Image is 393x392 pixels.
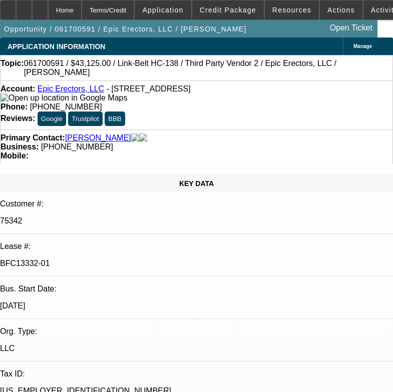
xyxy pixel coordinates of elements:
[105,111,125,126] button: BBB
[38,111,66,126] button: Google
[131,133,139,142] img: facebook-icon.png
[30,102,102,111] span: [PHONE_NUMBER]
[142,6,183,14] span: Application
[200,6,256,14] span: Credit Package
[1,114,35,122] strong: Reviews:
[38,84,104,93] a: Epic Erectors, LLC
[1,142,39,151] strong: Business:
[1,84,35,93] strong: Account:
[272,6,311,14] span: Resources
[1,59,24,77] strong: Topic:
[179,179,214,187] span: KEY DATA
[107,84,191,93] span: - [STREET_ADDRESS]
[1,151,29,160] strong: Mobile:
[8,42,105,50] span: APPLICATION INFORMATION
[139,133,147,142] img: linkedin-icon.png
[353,43,372,49] span: Manage
[265,0,319,19] button: Resources
[68,111,102,126] button: Trustpilot
[326,19,376,36] a: Open Ticket
[327,6,355,14] span: Actions
[4,25,246,33] span: Opportunity / 061700591 / Epic Erectors, LLC / [PERSON_NAME]
[1,93,127,102] a: View Google Maps
[135,0,191,19] button: Application
[24,59,392,77] span: 061700591 / $43,125.00 / Link-Belt HC-138 / Third Party Vendor 2 / Epic Erectors, LLC / [PERSON_N...
[192,0,264,19] button: Credit Package
[65,133,131,142] a: [PERSON_NAME]
[1,93,127,102] img: Open up location in Google Maps
[320,0,362,19] button: Actions
[41,142,113,151] span: [PHONE_NUMBER]
[1,133,65,142] strong: Primary Contact:
[1,102,28,111] strong: Phone:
